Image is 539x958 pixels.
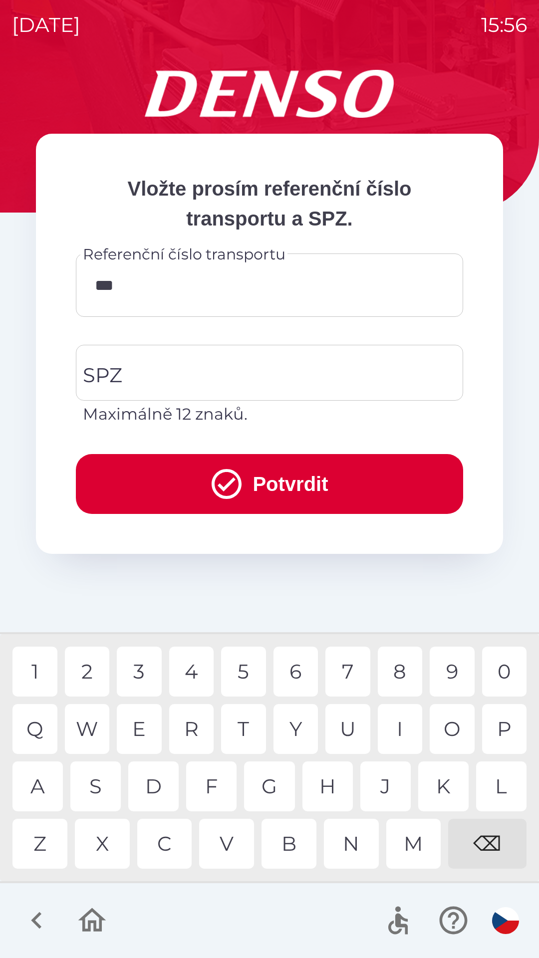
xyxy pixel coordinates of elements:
[76,454,463,514] button: Potvrdit
[481,10,527,40] p: 15:56
[83,243,285,265] label: Referenční číslo transportu
[83,402,456,426] p: Maximálně 12 znaků.
[76,174,463,234] p: Vložte prosím referenční číslo transportu a SPZ.
[12,10,80,40] p: [DATE]
[36,70,503,118] img: Logo
[492,907,519,934] img: cs flag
